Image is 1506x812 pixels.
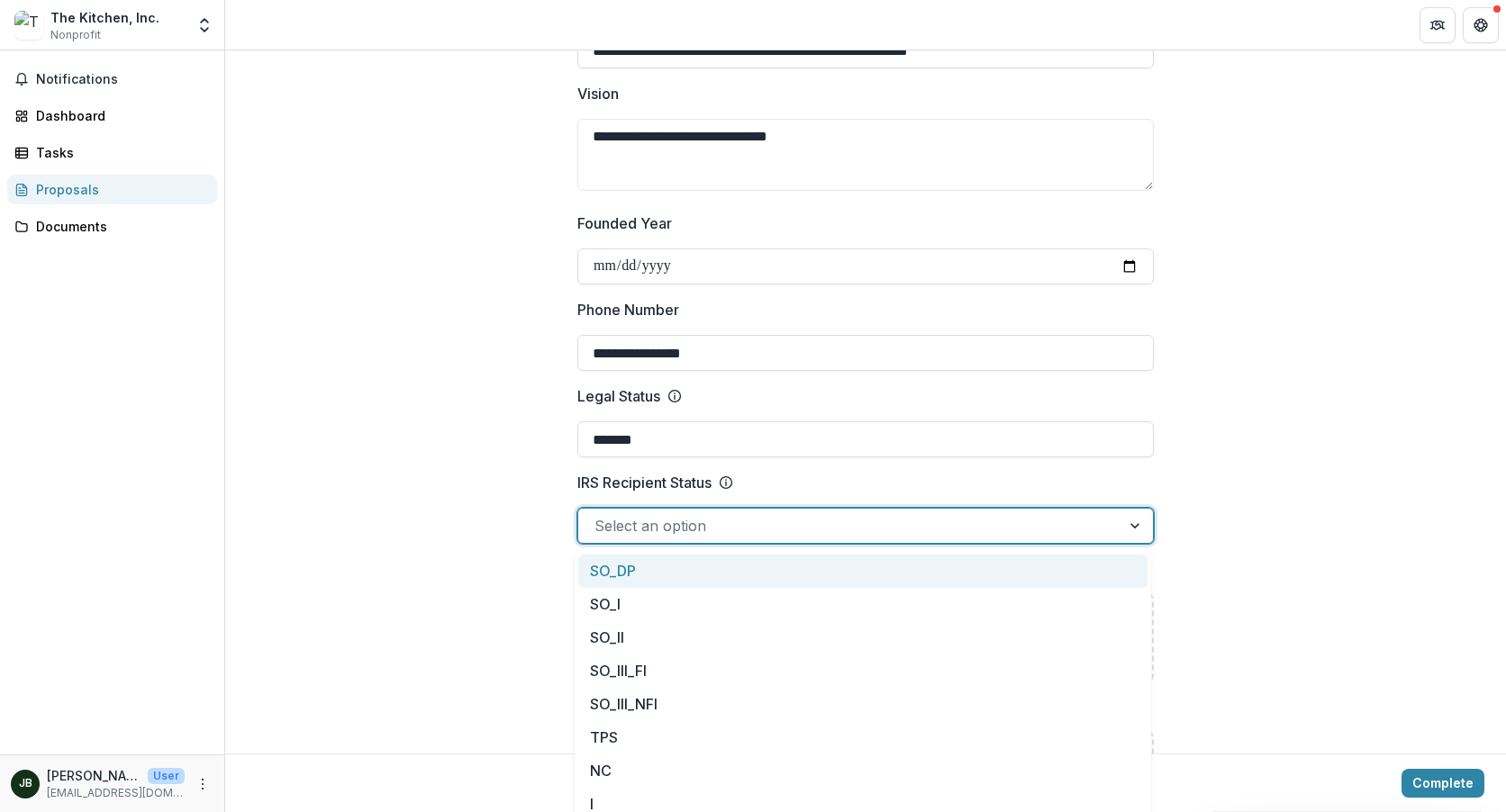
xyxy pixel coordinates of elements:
div: SO_III_NFI [578,688,1148,721]
div: Proposals [36,180,203,199]
p: Founded Year [577,212,672,234]
span: Notifications [36,72,210,87]
div: NC [578,754,1148,788]
p: User [148,768,185,784]
button: More [192,773,213,795]
p: Legal Status [577,385,660,407]
button: Partners [1420,7,1456,43]
div: Jake Bollinger [19,778,32,789]
a: Dashboard [7,101,217,131]
div: SO_II [578,621,1148,654]
a: Proposals [7,175,217,204]
button: Open entity switcher [192,7,217,43]
img: The Kitchen, Inc. [14,11,43,40]
div: SO_DP [578,555,1148,588]
button: Notifications [7,65,217,94]
button: Complete [1402,769,1484,798]
div: Dashboard [36,106,203,125]
a: Documents [7,212,217,241]
p: IRS Recipient Status [577,472,712,493]
div: Tasks [36,143,203,162]
div: SO_III_FI [578,654,1148,688]
span: Nonprofit [50,27,101,43]
a: Tasks [7,138,217,167]
p: Vision [577,83,619,104]
p: [PERSON_NAME] [47,766,141,785]
p: Phone Number [577,299,679,320]
div: Documents [36,217,203,236]
div: TPS [578,721,1148,754]
div: SO_I [578,588,1148,621]
button: Get Help [1463,7,1499,43]
p: [EMAIL_ADDRESS][DOMAIN_NAME] [47,785,185,801]
div: The Kitchen, Inc. [50,8,159,27]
